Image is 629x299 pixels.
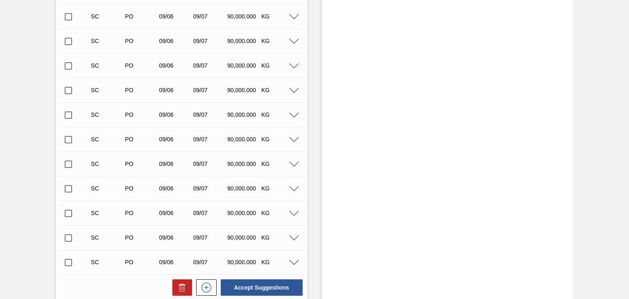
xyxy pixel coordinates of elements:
div: New suggestion [192,279,217,296]
div: Purchase order [123,13,160,20]
div: 90,000.000 [225,259,262,265]
div: KG [259,234,296,241]
div: 09/06/2025 [157,13,195,20]
div: Purchase order [123,136,160,143]
div: 09/06/2025 [157,210,195,216]
div: 09/07/2025 [191,87,229,93]
div: 90,000.000 [225,62,262,69]
div: 09/07/2025 [191,13,229,20]
div: 90,000.000 [225,111,262,118]
div: Purchase order [123,185,160,192]
div: Purchase order [123,111,160,118]
div: 90,000.000 [225,38,262,44]
div: 90,000.000 [225,210,262,216]
div: KG [259,259,296,265]
div: Suggestion Created [89,161,126,167]
div: Purchase order [123,62,160,69]
div: Suggestion Created [89,259,126,265]
div: Suggestion Created [89,13,126,20]
div: Suggestion Created [89,62,126,69]
div: Suggestion Created [89,38,126,44]
div: 09/06/2025 [157,111,195,118]
div: 90,000.000 [225,136,262,143]
div: 09/07/2025 [191,136,229,143]
div: 90,000.000 [225,87,262,93]
div: Purchase order [123,210,160,216]
div: KG [259,13,296,20]
div: KG [259,62,296,69]
div: 09/07/2025 [191,38,229,44]
div: Delete Suggestions [168,279,192,296]
div: Purchase order [123,259,160,265]
div: KG [259,111,296,118]
div: 09/06/2025 [157,259,195,265]
div: 09/07/2025 [191,161,229,167]
div: Suggestion Created [89,185,126,192]
div: 09/06/2025 [157,234,195,241]
div: Purchase order [123,38,160,44]
div: 90,000.000 [225,13,262,20]
div: KG [259,87,296,93]
button: Accept Suggestions [221,279,303,296]
div: 09/06/2025 [157,38,195,44]
div: Suggestion Created [89,234,126,241]
div: Purchase order [123,161,160,167]
div: KG [259,185,296,192]
div: 09/07/2025 [191,185,229,192]
div: Purchase order [123,234,160,241]
div: Suggestion Created [89,87,126,93]
div: 09/06/2025 [157,136,195,143]
div: Purchase order [123,87,160,93]
div: Suggestion Created [89,111,126,118]
div: 09/06/2025 [157,87,195,93]
div: KG [259,38,296,44]
div: 90,000.000 [225,234,262,241]
div: Accept Suggestions [217,279,303,297]
div: KG [259,210,296,216]
div: KG [259,161,296,167]
div: 09/06/2025 [157,185,195,192]
div: 09/07/2025 [191,62,229,69]
div: 90,000.000 [225,185,262,192]
div: 09/07/2025 [191,234,229,241]
div: Suggestion Created [89,136,126,143]
div: 09/06/2025 [157,161,195,167]
div: 09/07/2025 [191,259,229,265]
div: Suggestion Created [89,210,126,216]
div: KG [259,136,296,143]
div: 09/07/2025 [191,111,229,118]
div: 09/07/2025 [191,210,229,216]
div: 90,000.000 [225,161,262,167]
div: 09/06/2025 [157,62,195,69]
